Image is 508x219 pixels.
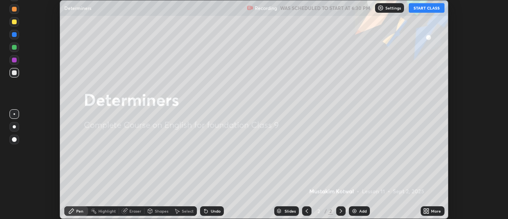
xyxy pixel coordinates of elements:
div: Undo [211,209,221,213]
img: add-slide-button [351,208,358,214]
div: Highlight [98,209,116,213]
div: Add [359,209,367,213]
h5: WAS SCHEDULED TO START AT 6:30 PM [280,4,370,12]
img: recording.375f2c34.svg [247,5,253,11]
button: START CLASS [409,3,444,13]
div: 2 [315,209,323,213]
div: Shapes [155,209,168,213]
p: Recording [255,5,277,11]
div: / [324,209,327,213]
p: Settings [385,6,401,10]
div: Pen [76,209,83,213]
div: More [431,209,441,213]
img: class-settings-icons [377,5,384,11]
div: Select [182,209,194,213]
p: Determiners [64,5,91,11]
div: Slides [285,209,296,213]
div: Eraser [129,209,141,213]
div: 2 [328,207,333,215]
